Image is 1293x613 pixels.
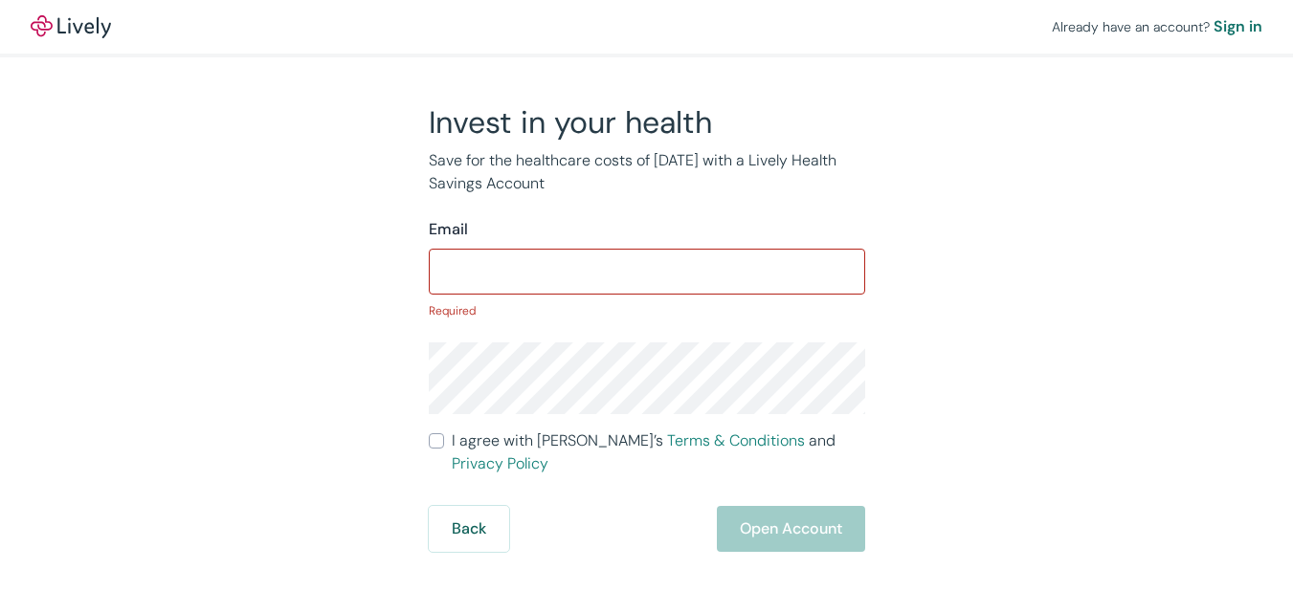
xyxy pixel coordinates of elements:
[31,15,111,38] a: LivelyLively
[1052,15,1262,38] div: Already have an account?
[452,453,548,473] a: Privacy Policy
[429,302,865,319] p: Required
[452,429,865,475] span: I agree with [PERSON_NAME]’s and
[31,15,111,38] img: Lively
[429,506,509,552] button: Back
[429,103,865,142] h2: Invest in your health
[667,430,805,450] a: Terms & Conditions
[1214,15,1262,38] a: Sign in
[429,149,865,195] p: Save for the healthcare costs of [DATE] with a Lively Health Savings Account
[429,218,468,241] label: Email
